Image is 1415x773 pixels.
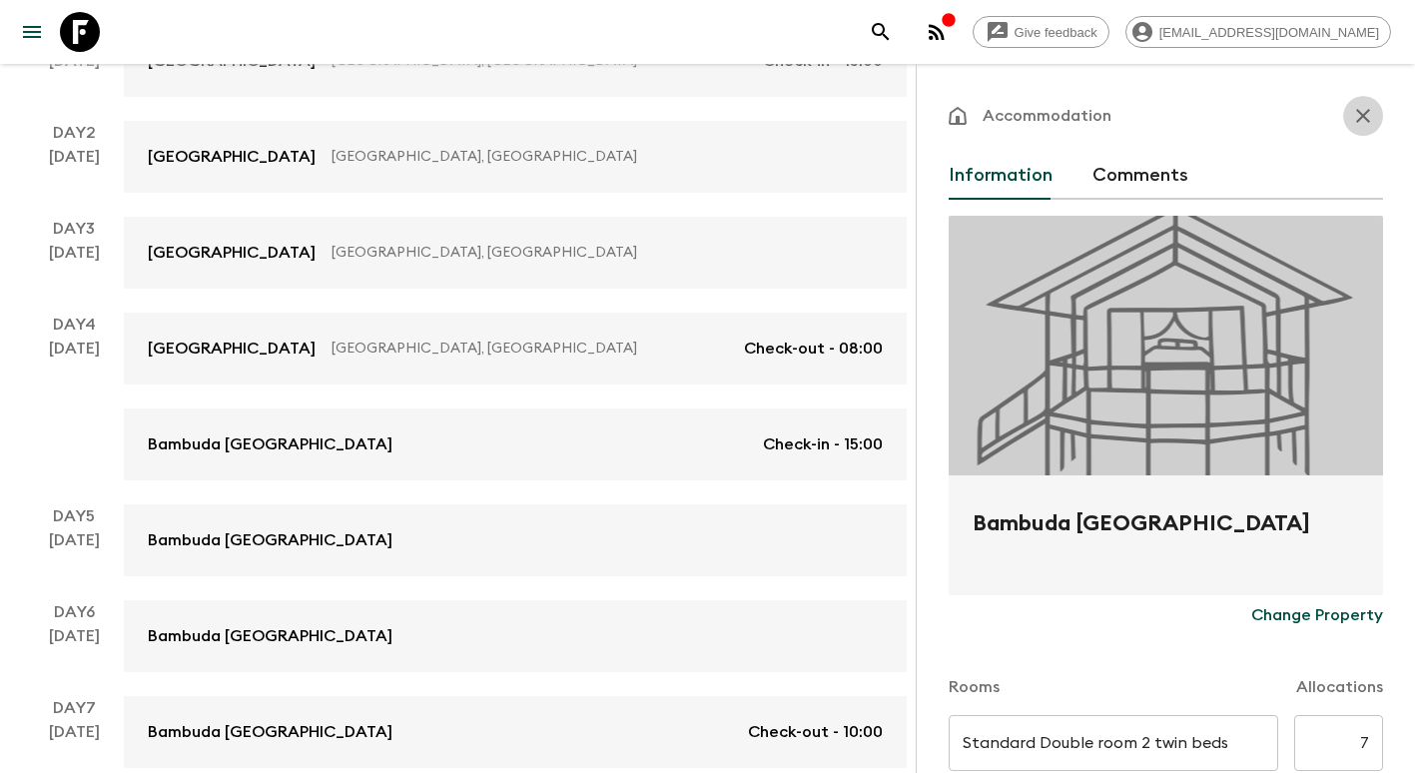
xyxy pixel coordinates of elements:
[124,696,907,768] a: Bambuda [GEOGRAPHIC_DATA]Check-out - 10:00
[1004,25,1108,40] span: Give feedback
[49,528,100,576] div: [DATE]
[148,720,392,744] p: Bambuda [GEOGRAPHIC_DATA]
[124,313,907,385] a: [GEOGRAPHIC_DATA][GEOGRAPHIC_DATA], [GEOGRAPHIC_DATA]Check-out - 08:00
[332,243,867,263] p: [GEOGRAPHIC_DATA], [GEOGRAPHIC_DATA]
[148,624,392,648] p: Bambuda [GEOGRAPHIC_DATA]
[24,121,124,145] p: Day 2
[49,49,100,97] div: [DATE]
[24,504,124,528] p: Day 5
[49,241,100,289] div: [DATE]
[949,152,1053,200] button: Information
[148,337,316,361] p: [GEOGRAPHIC_DATA]
[148,241,316,265] p: [GEOGRAPHIC_DATA]
[1148,25,1390,40] span: [EMAIL_ADDRESS][DOMAIN_NAME]
[949,675,1000,699] p: Rooms
[124,504,907,576] a: Bambuda [GEOGRAPHIC_DATA]
[1296,675,1383,699] p: Allocations
[124,217,907,289] a: [GEOGRAPHIC_DATA][GEOGRAPHIC_DATA], [GEOGRAPHIC_DATA]
[12,12,52,52] button: menu
[763,432,883,456] p: Check-in - 15:00
[24,217,124,241] p: Day 3
[983,104,1111,128] p: Accommodation
[124,121,907,193] a: [GEOGRAPHIC_DATA][GEOGRAPHIC_DATA], [GEOGRAPHIC_DATA]
[124,408,907,480] a: Bambuda [GEOGRAPHIC_DATA]Check-in - 15:00
[49,624,100,672] div: [DATE]
[973,507,1359,571] h2: Bambuda [GEOGRAPHIC_DATA]
[949,216,1383,475] div: Photo of Bambuda Bocas Town
[1092,152,1188,200] button: Comments
[148,528,392,552] p: Bambuda [GEOGRAPHIC_DATA]
[949,715,1278,771] input: eg. Tent on a jeep
[49,720,100,768] div: [DATE]
[1251,603,1383,627] p: Change Property
[24,600,124,624] p: Day 6
[124,600,907,672] a: Bambuda [GEOGRAPHIC_DATA]
[148,145,316,169] p: [GEOGRAPHIC_DATA]
[861,12,901,52] button: search adventures
[148,432,392,456] p: Bambuda [GEOGRAPHIC_DATA]
[1125,16,1391,48] div: [EMAIL_ADDRESS][DOMAIN_NAME]
[744,337,883,361] p: Check-out - 08:00
[748,720,883,744] p: Check-out - 10:00
[24,696,124,720] p: Day 7
[1251,595,1383,635] button: Change Property
[332,339,728,359] p: [GEOGRAPHIC_DATA], [GEOGRAPHIC_DATA]
[24,313,124,337] p: Day 4
[332,147,867,167] p: [GEOGRAPHIC_DATA], [GEOGRAPHIC_DATA]
[49,337,100,480] div: [DATE]
[973,16,1109,48] a: Give feedback
[49,145,100,193] div: [DATE]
